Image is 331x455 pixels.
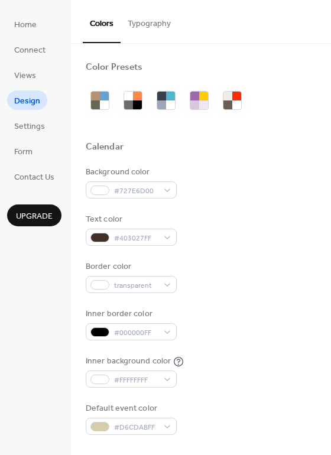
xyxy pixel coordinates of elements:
[7,65,43,84] a: Views
[114,185,158,197] span: #727E6D00
[86,61,142,74] div: Color Presets
[7,204,61,226] button: Upgrade
[114,421,158,434] span: #D6CDABFF
[114,232,158,245] span: #403027FF
[16,210,53,223] span: Upgrade
[7,167,61,186] a: Contact Us
[86,308,174,320] div: Inner border color
[86,166,174,178] div: Background color
[14,146,33,158] span: Form
[114,374,158,386] span: #FFFFFFFF
[86,141,124,154] div: Calendar
[14,44,46,57] span: Connect
[14,19,37,31] span: Home
[7,141,40,161] a: Form
[86,355,171,368] div: Inner background color
[86,213,174,226] div: Text color
[7,40,53,59] a: Connect
[14,95,40,108] span: Design
[114,279,158,292] span: transparent
[86,402,174,415] div: Default event color
[14,171,54,184] span: Contact Us
[114,327,158,339] span: #000000FF
[14,70,36,82] span: Views
[7,90,47,110] a: Design
[7,14,44,34] a: Home
[14,121,45,133] span: Settings
[7,116,52,135] a: Settings
[86,261,174,273] div: Border color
